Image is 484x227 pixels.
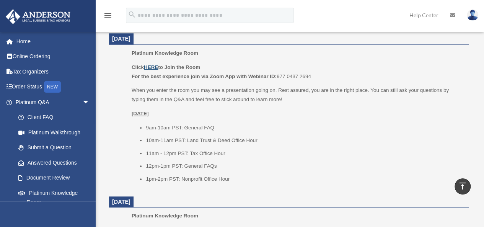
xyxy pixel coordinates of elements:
[5,49,101,64] a: Online Ordering
[11,110,101,125] a: Client FAQ
[132,111,149,116] u: [DATE]
[5,79,101,95] a: Order StatusNEW
[132,63,463,81] p: 977 0437 2694
[146,136,463,145] li: 10am-11am PST: Land Trust & Deed Office Hour
[132,213,198,219] span: Platinum Knowledge Room
[5,34,101,49] a: Home
[458,181,467,191] i: vertical_align_top
[132,86,463,104] p: When you enter the room you may see a presentation going on. Rest assured, you are in the right p...
[146,175,463,184] li: 1pm-2pm PST: Nonprofit Office Hour
[128,10,136,19] i: search
[5,64,101,79] a: Tax Organizers
[146,149,463,158] li: 11am - 12pm PST: Tax Office Hour
[132,73,277,79] b: For the best experience join via Zoom App with Webinar ID:
[11,155,101,170] a: Answered Questions
[146,162,463,171] li: 12pm-1pm PST: General FAQs
[11,170,101,186] a: Document Review
[146,123,463,132] li: 9am-10am PST: General FAQ
[11,140,101,155] a: Submit a Question
[11,185,98,210] a: Platinum Knowledge Room
[467,10,478,21] img: User Pic
[112,199,130,205] span: [DATE]
[103,13,112,20] a: menu
[132,64,200,70] b: Click to Join the Room
[82,95,98,110] span: arrow_drop_down
[5,95,101,110] a: Platinum Q&Aarrow_drop_down
[44,81,61,93] div: NEW
[455,178,471,194] a: vertical_align_top
[112,36,130,42] span: [DATE]
[132,50,198,56] span: Platinum Knowledge Room
[144,64,158,70] a: HERE
[11,125,101,140] a: Platinum Walkthrough
[3,9,73,24] img: Anderson Advisors Platinum Portal
[103,11,112,20] i: menu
